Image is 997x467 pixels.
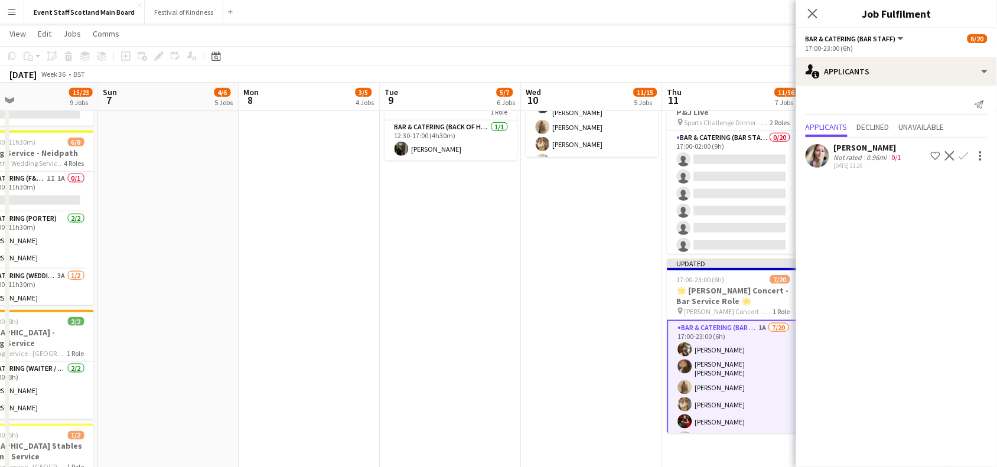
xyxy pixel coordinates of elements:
[685,307,773,316] span: [PERSON_NAME] Concert - P&J Live
[524,93,542,107] span: 10
[667,285,800,306] h3: 🌟 [PERSON_NAME] Concert - Bar Service Role 🌟
[63,28,81,39] span: Jobs
[634,88,657,97] span: 11/15
[796,57,997,86] div: Applicants
[64,159,84,168] span: 4 Roles
[806,123,848,131] span: Applicants
[58,26,86,41] a: Jobs
[93,28,119,39] span: Comms
[215,98,233,107] div: 5 Jobs
[385,68,517,161] app-job-card: 12:30-17:00 (4h30m)1/1𝗘𝘃𝗲𝗻𝘁 𝗦𝘁𝗮𝗳𝗳 𝗦𝗰𝗼𝘁𝗹𝗮𝗻𝗱 🏴󠁧󠁢󠁳󠁣󠁴󠁿 - Admin Role1 RoleBar & Catering (Back of Hous...
[806,34,905,43] button: Bar & Catering (Bar Staff)
[634,98,657,107] div: 5 Jobs
[242,93,259,107] span: 8
[806,44,988,53] div: 17:00-23:00 (6h)
[899,123,944,131] span: Unavailable
[892,153,901,162] app-skills-label: 0/1
[145,1,223,24] button: Festival of Kindness
[667,87,682,97] span: Thu
[88,26,124,41] a: Comms
[356,98,374,107] div: 4 Jobs
[667,259,800,268] div: Updated
[68,431,84,440] span: 1/2
[526,44,659,241] app-card-role: Bar & Catering (Bar Staff)8/1017:00-23:00 (6h)[PERSON_NAME][PERSON_NAME][PERSON_NAME] [PERSON_NAM...
[806,34,896,43] span: Bar & Catering (Bar Staff)
[356,88,372,97] span: 3/5
[491,107,508,116] span: 1 Role
[101,93,117,107] span: 7
[666,93,682,107] span: 11
[497,88,513,97] span: 5/7
[677,275,725,284] span: 17:00-23:00 (6h)
[39,70,69,79] span: Week 36
[667,259,800,433] app-job-card: Updated17:00-23:00 (6h)7/20🌟 [PERSON_NAME] Concert - Bar Service Role 🌟 [PERSON_NAME] Concert - P...
[773,307,790,316] span: 1 Role
[68,317,84,326] span: 2/2
[967,34,988,43] span: 6/20
[68,138,84,146] span: 6/8
[24,1,145,24] button: Event Staff Scotland Main Board
[244,87,259,97] span: Mon
[667,79,800,254] app-job-card: 17:00-02:00 (9h) (Fri)0/30Sports Challenge Dinner - P&J Live Sports Challenge Dinner - P&J Live2 ...
[526,87,542,97] span: Wed
[834,162,904,169] div: [DATE] 21:20
[834,142,904,153] div: [PERSON_NAME]
[385,120,517,161] app-card-role: Bar & Catering (Back of House)1/112:30-17:00 (4h30m)[PERSON_NAME]
[796,6,997,21] h3: Job Fulfilment
[9,28,26,39] span: View
[497,98,516,107] div: 6 Jobs
[9,68,37,80] div: [DATE]
[865,153,890,162] div: 0.96mi
[685,118,770,127] span: Sports Challenge Dinner - P&J Live
[776,98,798,107] div: 7 Jobs
[69,88,93,97] span: 15/23
[775,88,799,97] span: 11/56
[857,123,890,131] span: Declined
[385,87,399,97] span: Tue
[214,88,231,97] span: 4/6
[38,28,51,39] span: Edit
[5,26,31,41] a: View
[67,349,84,358] span: 1 Role
[70,98,92,107] div: 9 Jobs
[383,93,399,107] span: 9
[33,26,56,41] a: Edit
[834,153,865,162] div: Not rated
[73,70,85,79] div: BST
[770,118,790,127] span: 2 Roles
[770,275,790,284] span: 7/20
[103,87,117,97] span: Sun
